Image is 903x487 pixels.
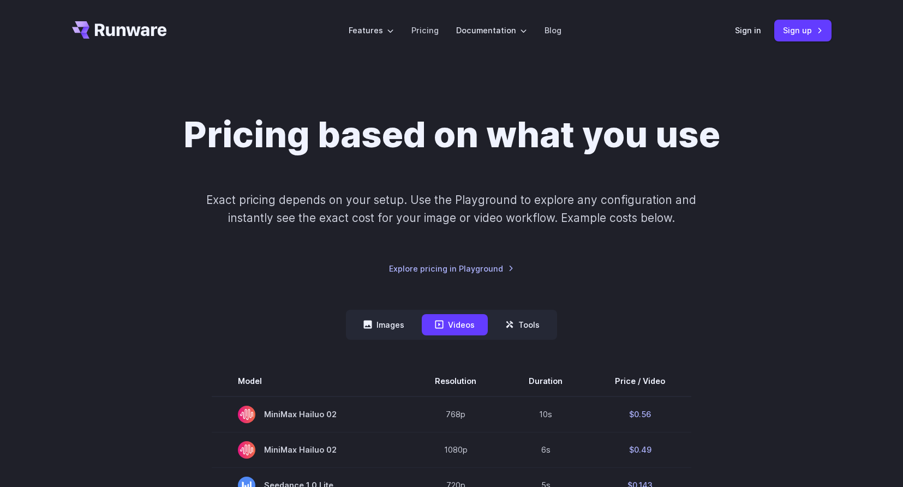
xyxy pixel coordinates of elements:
[212,366,409,396] th: Model
[492,314,553,335] button: Tools
[349,24,394,37] label: Features
[503,396,589,432] td: 10s
[774,20,832,41] a: Sign up
[186,191,717,227] p: Exact pricing depends on your setup. Use the Playground to explore any configuration and instantl...
[183,113,720,156] h1: Pricing based on what you use
[350,314,417,335] button: Images
[411,24,439,37] a: Pricing
[503,366,589,396] th: Duration
[238,406,382,423] span: MiniMax Hailuo 02
[456,24,527,37] label: Documentation
[503,432,589,467] td: 6s
[409,432,503,467] td: 1080p
[72,21,167,39] a: Go to /
[409,396,503,432] td: 768p
[389,262,514,275] a: Explore pricing in Playground
[545,24,561,37] a: Blog
[238,441,382,459] span: MiniMax Hailuo 02
[589,432,691,467] td: $0.49
[589,366,691,396] th: Price / Video
[422,314,488,335] button: Videos
[589,396,691,432] td: $0.56
[409,366,503,396] th: Resolution
[735,24,761,37] a: Sign in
